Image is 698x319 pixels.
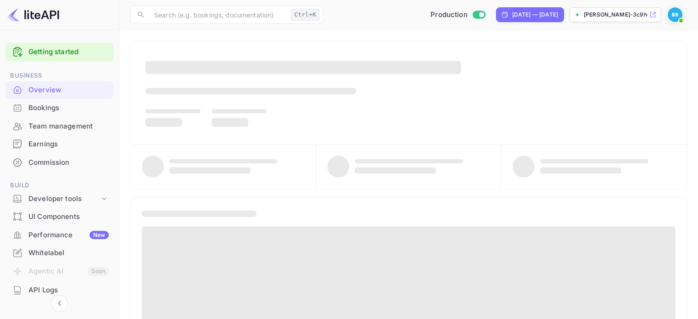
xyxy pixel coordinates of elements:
a: Whitelabel [6,244,113,261]
button: Collapse navigation [51,295,68,312]
div: Click to change the date range period [496,7,564,22]
input: Search (e.g. bookings, documentation) [149,6,287,24]
div: API Logs [6,281,113,299]
div: Commission [28,157,109,168]
span: Production [430,10,468,20]
div: UI Components [6,208,113,226]
a: Team management [6,118,113,134]
div: Bookings [6,99,113,117]
div: New [89,231,109,239]
a: Earnings [6,135,113,152]
div: Earnings [28,139,109,150]
div: Team management [28,121,109,132]
img: Shovan Samanta [668,7,682,22]
div: UI Components [28,212,109,222]
p: [PERSON_NAME]-3c9h0.n... [584,11,648,19]
div: Whitelabel [28,248,109,258]
div: Earnings [6,135,113,153]
div: Developer tools [6,191,113,207]
a: PerformanceNew [6,226,113,243]
a: Overview [6,81,113,98]
div: Commission [6,154,113,172]
a: Bookings [6,99,113,116]
a: UI Components [6,208,113,225]
div: Bookings [28,103,109,113]
a: Getting started [28,47,109,57]
div: Switch to Sandbox mode [427,10,489,20]
div: Ctrl+K [291,9,319,21]
div: [DATE] — [DATE] [512,11,558,19]
a: Commission [6,154,113,171]
a: API Logs [6,281,113,298]
div: Developer tools [28,194,100,204]
div: PerformanceNew [6,226,113,244]
div: Overview [6,81,113,99]
div: Performance [28,230,109,241]
span: Business [6,71,113,81]
div: Whitelabel [6,244,113,262]
div: Overview [28,85,109,95]
span: Build [6,180,113,190]
div: Getting started [6,43,113,62]
div: API Logs [28,285,109,296]
img: LiteAPI logo [7,7,59,22]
